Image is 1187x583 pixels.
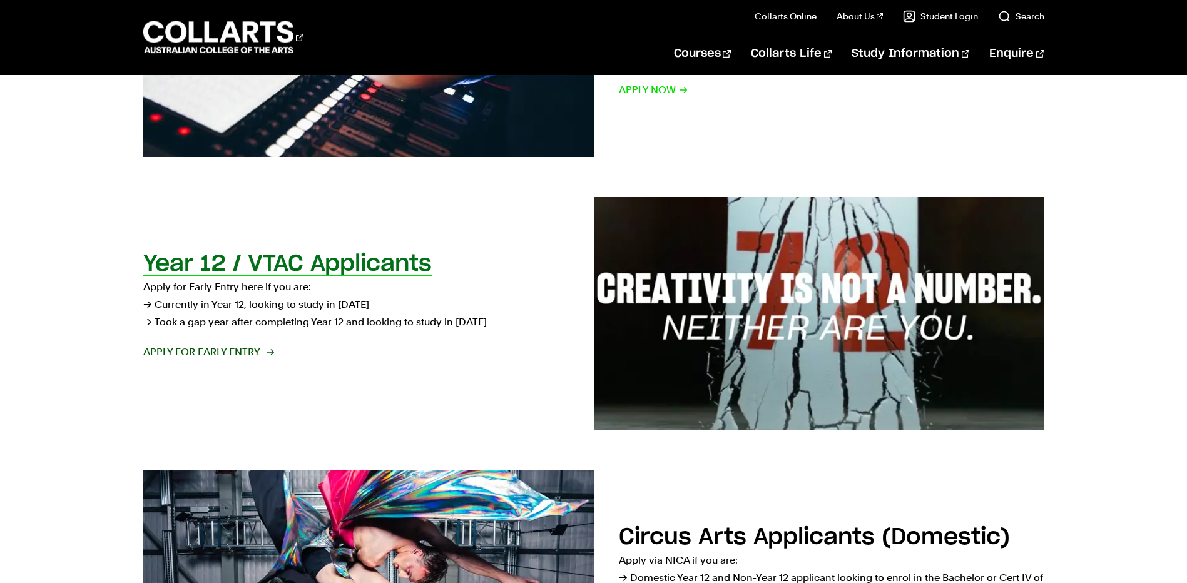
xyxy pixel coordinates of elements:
[998,10,1044,23] a: Search
[143,343,273,361] span: Apply for Early Entry
[619,526,1010,549] h2: Circus Arts Applicants (Domestic)
[755,10,817,23] a: Collarts Online
[143,278,569,331] p: Apply for Early Entry here if you are: → Currently in Year 12, looking to study in [DATE] → Took ...
[852,33,969,74] a: Study Information
[837,10,883,23] a: About Us
[903,10,978,23] a: Student Login
[143,253,432,275] h2: Year 12 / VTAC Applicants
[619,81,688,99] span: Apply now
[674,33,731,74] a: Courses
[751,33,832,74] a: Collarts Life
[989,33,1044,74] a: Enquire
[143,197,1044,430] a: Year 12 / VTAC Applicants Apply for Early Entry here if you are:→ Currently in Year 12, looking t...
[143,19,303,55] div: Go to homepage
